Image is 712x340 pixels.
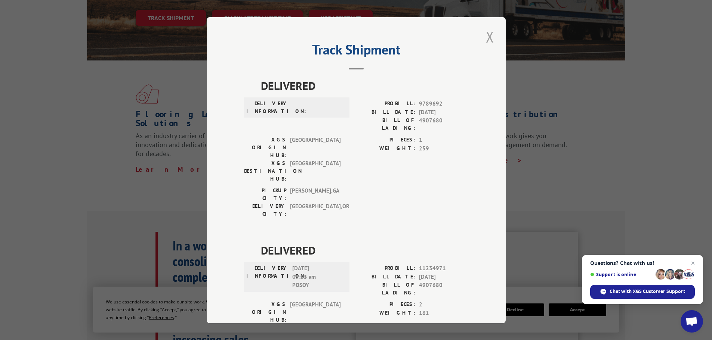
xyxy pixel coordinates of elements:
span: Chat with XGS Customer Support [590,285,695,299]
label: DELIVERY INFORMATION: [246,264,289,290]
label: PICKUP CITY: [244,187,286,202]
span: Support is online [590,272,653,277]
span: 4907680 [419,116,468,132]
label: BILL DATE: [356,108,415,116]
span: Chat with XGS Customer Support [610,288,685,295]
span: DELIVERED [261,77,468,94]
span: 2 [419,300,468,309]
span: DELIVERED [261,242,468,259]
label: PROBILL: [356,100,415,108]
span: [GEOGRAPHIC_DATA] [290,300,340,324]
span: [GEOGRAPHIC_DATA] [290,136,340,159]
label: XGS ORIGIN HUB: [244,300,286,324]
span: [DATE] [419,108,468,116]
span: [GEOGRAPHIC_DATA] , OR [290,202,340,218]
button: Close modal [484,26,496,47]
label: WEIGHT: [356,309,415,317]
label: PROBILL: [356,264,415,273]
label: BILL OF LADING: [356,116,415,132]
h2: Track Shipment [244,44,468,59]
span: [PERSON_NAME] , GA [290,187,340,202]
label: BILL OF LADING: [356,281,415,297]
label: PIECES: [356,300,415,309]
span: 1 [419,136,468,144]
span: 4907680 [419,281,468,297]
label: DELIVERY INFORMATION: [246,100,289,115]
span: Questions? Chat with us! [590,260,695,266]
label: PIECES: [356,136,415,144]
label: XGS DESTINATION HUB: [244,159,286,183]
span: 9789692 [419,100,468,108]
span: 11234971 [419,264,468,273]
label: DELIVERY CITY: [244,202,286,218]
label: WEIGHT: [356,144,415,153]
span: 161 [419,309,468,317]
span: [DATE] 09:35 am POSOY [292,264,343,290]
span: [DATE] [419,272,468,281]
a: Open chat [681,310,703,333]
span: [GEOGRAPHIC_DATA] [290,159,340,183]
label: BILL DATE: [356,272,415,281]
label: XGS ORIGIN HUB: [244,136,286,159]
span: 259 [419,144,468,153]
